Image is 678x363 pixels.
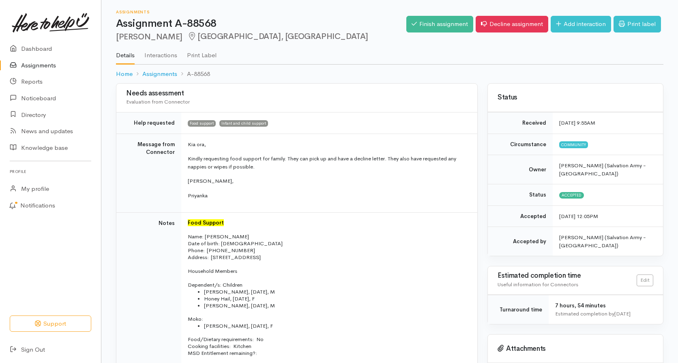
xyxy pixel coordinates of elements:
[488,205,553,227] td: Accepted
[204,288,468,295] li: [PERSON_NAME], [DATE], M
[559,162,646,177] span: [PERSON_NAME] (Salvation Army - [GEOGRAPHIC_DATA])
[498,94,653,102] h3: Status
[188,140,468,149] p: Kia ora,
[488,155,553,184] td: Owner
[488,134,553,155] td: Circumstance
[553,227,663,256] td: [PERSON_NAME] (Salvation Army - [GEOGRAPHIC_DATA])
[126,98,190,105] span: Evaluation from Connector
[476,16,548,32] a: Decline assignment
[559,213,598,220] time: [DATE] 12:05PM
[187,41,217,64] a: Print Label
[144,41,177,64] a: Interactions
[187,31,368,41] span: [GEOGRAPHIC_DATA], [GEOGRAPHIC_DATA]
[498,345,653,353] h3: Attachments
[10,315,91,332] button: Support
[204,322,468,329] li: [PERSON_NAME], [DATE], F
[488,295,549,324] td: Turnaround time
[188,233,468,254] p: Name: [PERSON_NAME] Date of birth: [DEMOGRAPHIC_DATA] Phone: [PHONE_NUMBER]
[559,119,595,126] time: [DATE] 9:55AM
[406,16,473,32] a: Finish assignment
[116,41,135,65] a: Details
[188,254,468,261] p: Address: [STREET_ADDRESS]
[488,184,553,206] td: Status
[488,112,553,134] td: Received
[555,302,606,309] span: 7 hours, 54 minutes
[498,281,578,288] span: Useful information for Connectors
[559,141,588,148] span: Community
[188,336,468,357] p: Food/Dietary requirements: No Cooking facilities: Kitchen MSD Entitlement remaining?:
[188,268,468,274] p: Household Members
[116,18,406,30] h1: Assignment A-88568
[116,69,133,79] a: Home
[126,90,468,97] h3: Needs assessment
[116,134,181,213] td: Message from Connector
[177,69,210,79] li: A-88568
[188,315,468,322] p: Moko:
[188,219,224,226] font: Food Support
[116,112,181,134] td: Help requested
[188,177,468,185] p: [PERSON_NAME],
[188,192,468,200] p: Priyanka
[188,281,468,288] p: Dependent/s: Children
[10,166,91,177] h6: Profile
[614,310,631,317] time: [DATE]
[188,155,468,171] p: Kindly requesting food support for family. They can pick up and have a decline letter. They also ...
[116,10,406,14] h6: Assignments
[555,310,653,318] div: Estimated completion by
[219,120,268,127] span: Infant and child support
[204,302,468,309] li: [PERSON_NAME], [DATE], M
[488,227,553,256] td: Accepted by
[551,16,611,32] a: Add interaction
[142,69,177,79] a: Assignments
[559,192,584,199] span: Accepted
[498,272,637,280] h3: Estimated completion time
[116,65,663,84] nav: breadcrumb
[188,120,216,127] span: Food support
[204,295,468,302] li: Honey Hail, [DATE], F
[614,16,661,32] a: Print label
[116,32,406,41] h2: [PERSON_NAME]
[637,274,653,286] a: Edit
